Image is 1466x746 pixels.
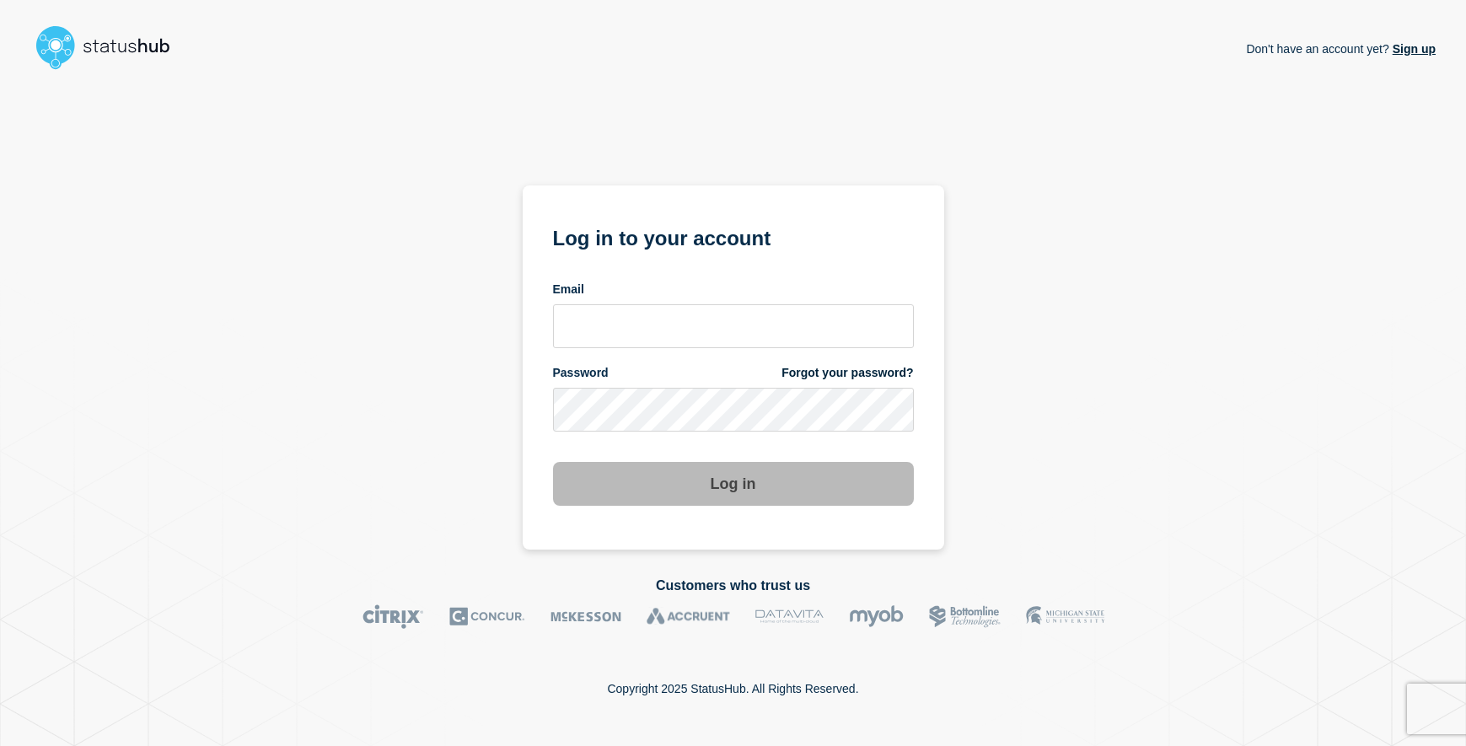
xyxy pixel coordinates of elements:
[553,388,914,432] input: password input
[1246,29,1436,69] p: Don't have an account yet?
[553,462,914,506] button: Log in
[929,604,1001,629] img: Bottomline logo
[30,20,191,74] img: StatusHub logo
[30,578,1436,593] h2: Customers who trust us
[553,304,914,348] input: email input
[449,604,525,629] img: Concur logo
[553,282,584,298] span: Email
[362,604,424,629] img: Citrix logo
[553,365,609,381] span: Password
[781,365,913,381] a: Forgot your password?
[849,604,904,629] img: myob logo
[647,604,730,629] img: Accruent logo
[755,604,824,629] img: DataVita logo
[1389,42,1436,56] a: Sign up
[553,221,914,252] h1: Log in to your account
[1026,604,1104,629] img: MSU logo
[607,682,858,695] p: Copyright 2025 StatusHub. All Rights Reserved.
[550,604,621,629] img: McKesson logo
